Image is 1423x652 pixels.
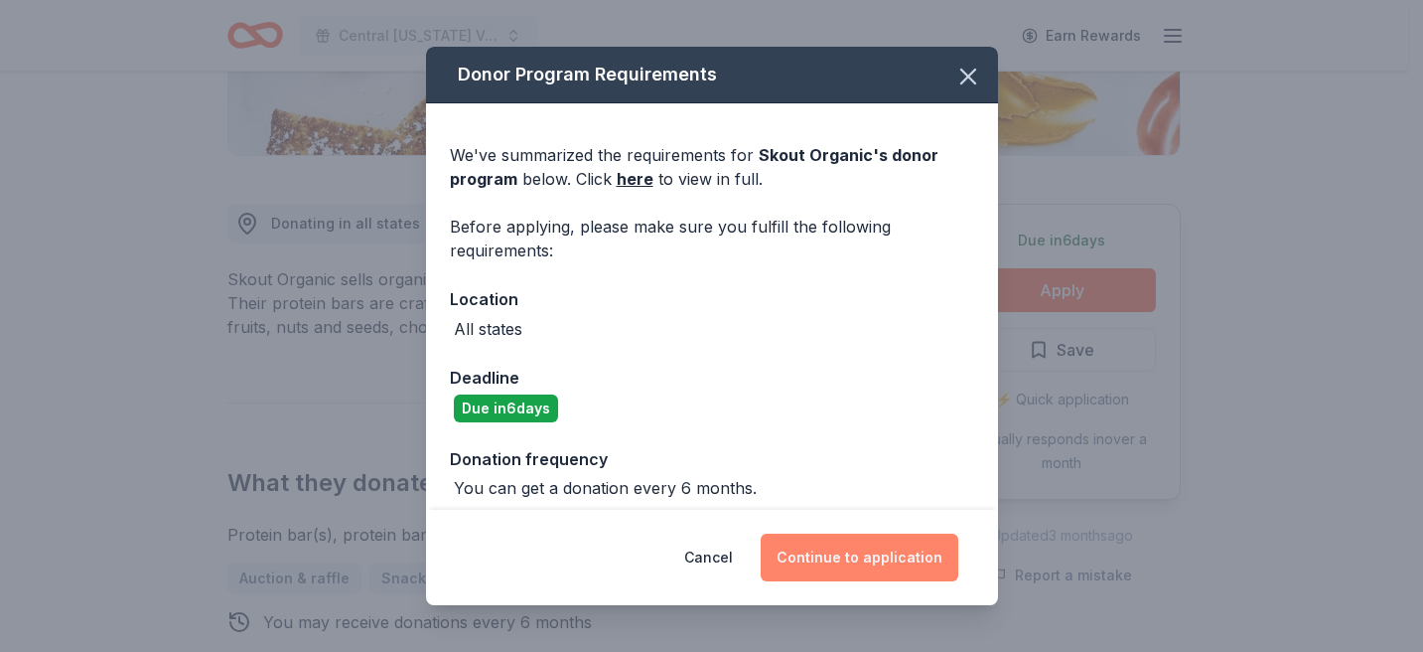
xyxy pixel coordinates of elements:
[617,167,653,191] a: here
[454,476,757,500] div: You can get a donation every 6 months.
[454,395,558,422] div: Due in 6 days
[450,286,974,312] div: Location
[684,534,733,581] button: Cancel
[426,47,998,103] div: Donor Program Requirements
[450,143,974,191] div: We've summarized the requirements for below. Click to view in full.
[450,446,974,472] div: Donation frequency
[450,365,974,391] div: Deadline
[454,317,522,341] div: All states
[450,215,974,262] div: Before applying, please make sure you fulfill the following requirements:
[761,534,958,581] button: Continue to application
